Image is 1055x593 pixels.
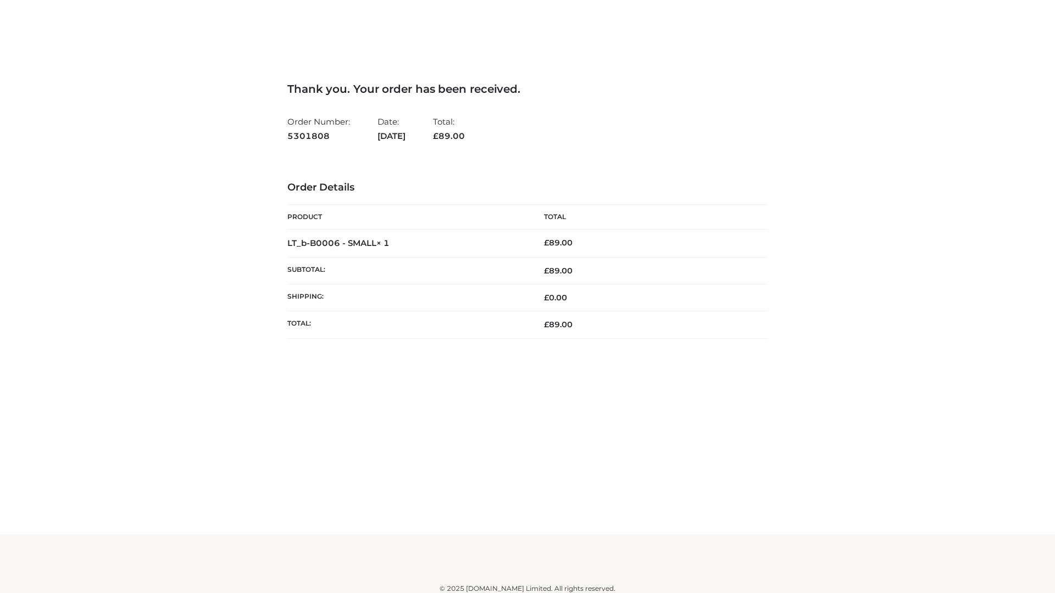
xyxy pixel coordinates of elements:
[287,311,527,338] th: Total:
[527,205,768,230] th: Total
[287,284,527,311] th: Shipping:
[433,131,465,141] span: 89.00
[433,131,438,141] span: £
[544,238,573,248] bdi: 89.00
[287,205,527,230] th: Product
[544,293,549,303] span: £
[377,112,406,146] li: Date:
[287,238,390,248] strong: LT_b-B0006 - SMALL
[287,257,527,284] th: Subtotal:
[544,293,567,303] bdi: 0.00
[287,82,768,96] h3: Thank you. Your order has been received.
[544,266,573,276] span: 89.00
[544,320,573,329] span: 89.00
[544,238,549,248] span: £
[377,129,406,143] strong: [DATE]
[544,266,549,276] span: £
[433,112,465,146] li: Total:
[544,320,549,329] span: £
[376,238,390,248] strong: × 1
[287,182,768,194] h3: Order Details
[287,129,350,143] strong: 5301808
[287,112,350,146] li: Order Number:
